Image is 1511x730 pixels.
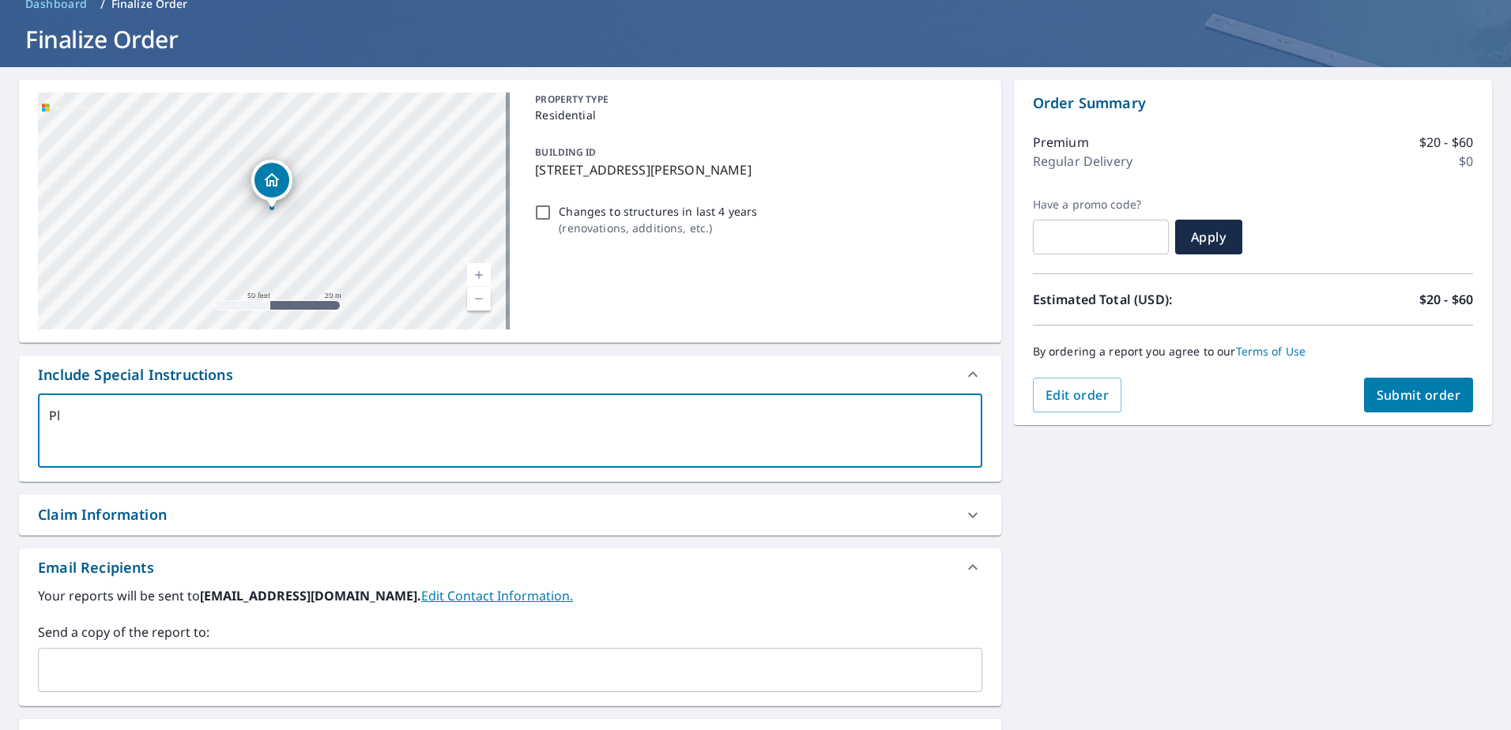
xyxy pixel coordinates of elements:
[38,557,154,578] div: Email Recipients
[1033,133,1089,152] p: Premium
[49,408,971,453] textarea: Pl
[1033,152,1132,171] p: Regular Delivery
[19,356,1001,393] div: Include Special Instructions
[1033,290,1253,309] p: Estimated Total (USD):
[38,586,982,605] label: Your reports will be sent to
[1188,228,1230,246] span: Apply
[1033,378,1122,412] button: Edit order
[559,203,757,220] p: Changes to structures in last 4 years
[38,504,167,525] div: Claim Information
[1046,386,1110,404] span: Edit order
[19,548,1001,586] div: Email Recipients
[535,145,596,159] p: BUILDING ID
[1419,290,1473,309] p: $20 - $60
[535,107,975,123] p: Residential
[535,92,975,107] p: PROPERTY TYPE
[1175,220,1242,254] button: Apply
[559,220,757,236] p: ( renovations, additions, etc. )
[1419,133,1473,152] p: $20 - $60
[467,263,491,287] a: Current Level 19, Zoom In
[1236,344,1306,359] a: Terms of Use
[19,23,1492,55] h1: Finalize Order
[38,364,233,386] div: Include Special Instructions
[535,160,975,179] p: [STREET_ADDRESS][PERSON_NAME]
[1033,92,1473,114] p: Order Summary
[200,587,421,604] b: [EMAIL_ADDRESS][DOMAIN_NAME].
[1033,344,1473,359] p: By ordering a report you agree to our
[421,587,573,604] a: EditContactInfo
[467,287,491,310] a: Current Level 19, Zoom Out
[19,495,1001,535] div: Claim Information
[251,160,292,209] div: Dropped pin, building 1, Residential property, 127 Hamilton Rd Chappaqua, NY 10514
[38,623,982,642] label: Send a copy of the report to:
[1377,386,1461,404] span: Submit order
[1364,378,1474,412] button: Submit order
[1033,198,1169,212] label: Have a promo code?
[1459,152,1473,171] p: $0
